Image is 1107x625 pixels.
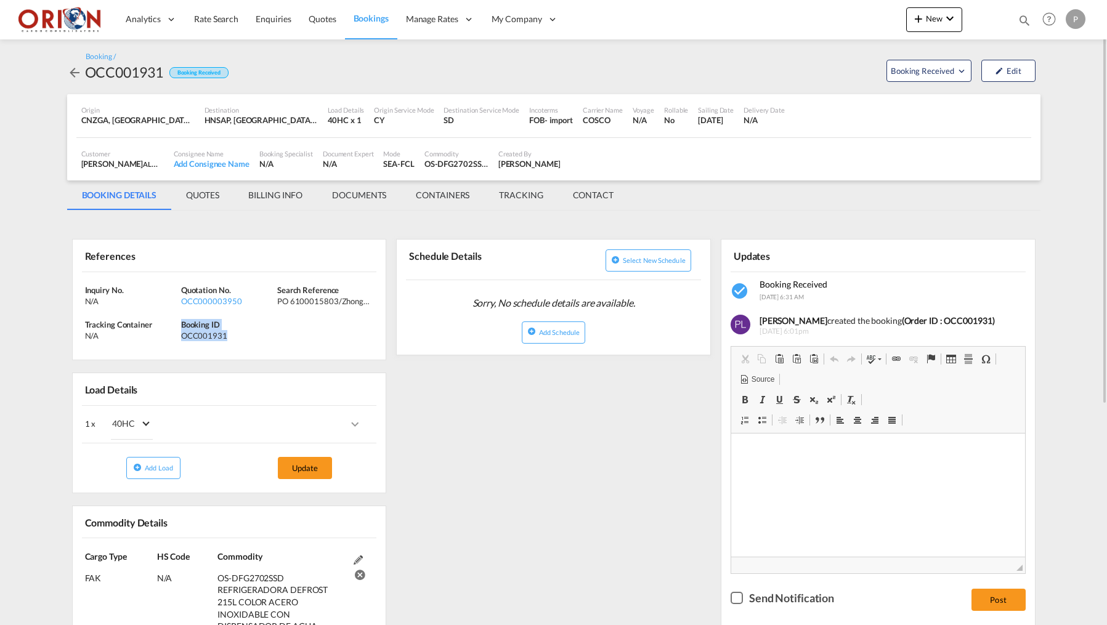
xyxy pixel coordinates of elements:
[886,60,971,82] button: Open demo menu
[943,11,957,26] md-icon: icon-chevron-down
[771,392,788,408] a: Underline (⌘+U)
[866,412,883,428] a: Align Right
[194,14,238,24] span: Rate Search
[85,320,152,329] span: Tracking Container
[498,149,561,158] div: Created By
[731,281,750,301] md-icon: icon-checkbox-marked-circle
[611,256,620,264] md-icon: icon-plus-circle
[81,105,195,115] div: Origin
[133,463,142,472] md-icon: icon-plus-circle
[205,105,318,115] div: Destination
[217,551,262,562] span: Commodity
[863,351,885,367] a: Spell Check As You Type
[383,158,414,169] div: SEA-FCL
[67,180,628,210] md-pagination-wrapper: Use the left and right arrow keys to navigate between tabs
[157,551,190,562] span: HS Code
[85,551,127,562] span: Cargo Type
[169,67,229,79] div: Booking Received
[736,351,753,367] a: Cut (⌘+X)
[85,62,163,82] div: OCC001931
[843,351,860,367] a: Redo (⌘+Y)
[583,115,623,126] div: COSCO
[744,105,785,115] div: Delivery Date
[424,149,489,158] div: Commodity
[731,433,1025,557] iframe: Rich Text Editor, editor8
[1066,9,1085,29] div: P
[82,244,227,266] div: References
[791,412,808,428] a: Increase Indent
[753,392,771,408] a: Italic (⌘+I)
[1018,14,1031,32] div: icon-magnify
[233,180,317,210] md-tab-item: BILLING INFO
[922,351,939,367] a: Anchor
[85,330,178,341] div: N/A
[731,244,875,266] div: Updates
[849,412,866,428] a: Centre
[811,412,829,428] a: Block Quote
[943,351,960,367] a: Table
[753,351,771,367] a: Copy (⌘+C)
[805,351,822,367] a: Paste from Word
[664,115,688,126] div: No
[323,149,374,158] div: Document Expert
[81,158,164,169] div: [PERSON_NAME]
[788,392,805,408] a: Strike Through
[174,158,249,169] div: Add Consignee Name
[157,563,215,584] div: N/A
[328,115,365,126] div: 40HC x 1
[749,591,834,606] div: Send Notification
[484,180,558,210] md-tab-item: TRACKING
[181,330,274,341] div: OCC001931
[347,417,362,432] md-icon: icons/ic_keyboard_arrow_right_black_24px.svg
[468,291,640,315] span: Sorry, No schedule details are available.
[906,7,962,32] button: icon-plus 400-fgNewicon-chevron-down
[995,67,1004,75] md-icon: icon-pencil
[492,13,542,25] span: My Company
[664,105,688,115] div: Rollable
[911,14,957,23] span: New
[583,105,623,115] div: Carrier Name
[81,149,164,158] div: Customer
[317,180,401,210] md-tab-item: DOCUMENTS
[256,14,291,24] span: Enquiries
[771,351,788,367] a: Paste (⌘+V)
[736,371,778,387] a: Source
[805,392,822,408] a: Subscript
[825,351,843,367] a: Undo (⌘+Z)
[444,115,519,126] div: SD
[444,105,519,115] div: Destination Service Mode
[85,285,124,295] span: Inquiry No.
[181,296,274,307] div: OCC000003950
[606,249,691,272] button: icon-plus-circleSelect new schedule
[522,321,585,344] button: icon-plus-circleAdd Schedule
[424,158,489,169] div: OS-DFG2702SSD REFRIGERADORA DEFROST 215L COLOR ACERO INOXIDABLE CON DISPENSADOR DE AGUA
[527,327,536,336] md-icon: icon-plus-circle
[902,315,995,326] b: (Order ID : OCC001931)
[760,279,827,289] span: Booking Received
[736,392,753,408] a: Bold (⌘+B)
[698,115,734,126] div: 15 Aug 2025
[498,158,561,169] div: Pablo Lardizabal
[843,392,860,408] a: Remove Format
[383,149,414,158] div: Mode
[905,351,922,367] a: Unlink
[85,296,178,307] div: N/A
[760,315,1016,327] div: created the booking
[145,464,173,472] span: Add Load
[760,315,827,326] b: [PERSON_NAME]
[67,180,172,210] md-tab-item: BOOKING DETAILS
[82,378,143,400] div: Load Details
[753,412,771,428] a: Insert/Remove Bulleted List
[760,293,804,300] span: [DATE] 6:31 AM
[354,13,389,23] span: Bookings
[205,115,318,126] div: HNSAP, San Pedro Sula, Honduras, Mexico & Central America, Americas
[633,115,654,126] div: N/A
[9,560,52,607] iframe: Chat
[81,115,195,126] div: CNZGA, Zhongshan, China, Greater China & Far East Asia, Asia Pacific
[750,374,774,385] span: Source
[126,457,180,479] button: icon-plus-circleAdd Load
[774,412,791,428] a: Decrease Indent
[736,412,753,428] a: Insert/Remove Numbered List
[278,457,332,479] button: Update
